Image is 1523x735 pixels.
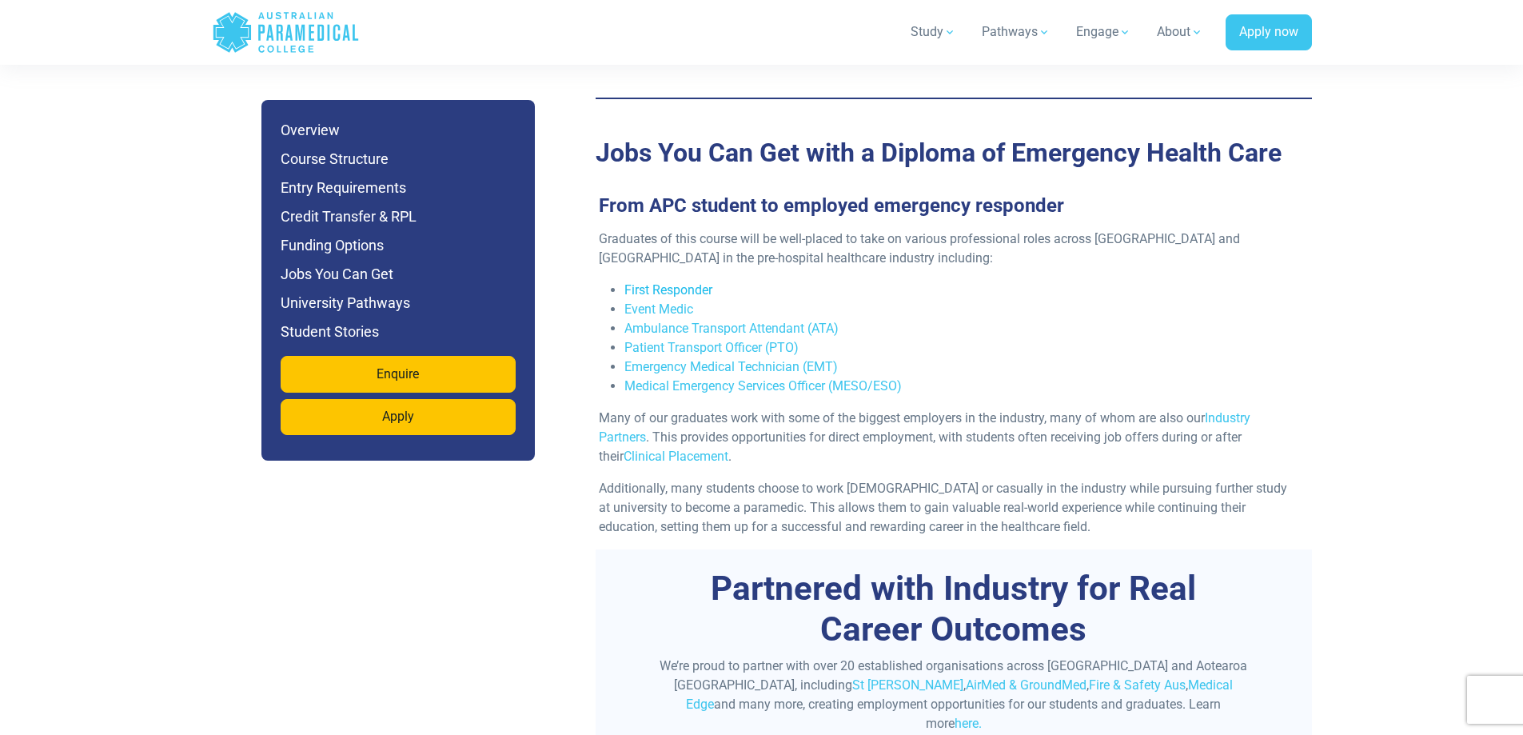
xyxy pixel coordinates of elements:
p: Graduates of this course will be well-placed to take on various professional roles across [GEOGRA... [599,230,1296,268]
a: About [1147,10,1213,54]
h2: Jobs You Can Get [596,138,1312,168]
a: Pathways [972,10,1060,54]
a: First Responder [624,282,712,298]
h3: Partnered with Industry for Real Career Outcomes [657,569,1250,649]
p: Additionally, many students choose to work [DEMOGRAPHIC_DATA] or casually in the industry while p... [599,479,1296,537]
a: Medical Emergency Services Officer (MESO/ESO) [624,378,902,393]
a: Australian Paramedical College [212,6,360,58]
a: Apply now [1226,14,1312,51]
a: Study [901,10,966,54]
a: here. [955,716,982,731]
a: Emergency Medical Technician (EMT) [624,359,838,374]
p: Many of our graduates work with some of the biggest employers in the industry, many of whom are a... [599,409,1296,466]
a: Fire & Safety Aus [1089,677,1186,693]
a: St [PERSON_NAME] [852,677,963,693]
h3: From APC student to employed emergency responder [589,194,1306,218]
p: We’re proud to partner with over 20 established organisations across [GEOGRAPHIC_DATA] and Aotear... [657,657,1250,733]
a: Engage [1066,10,1141,54]
a: Medical Edge [686,677,1233,712]
a: Clinical Placement [624,449,728,464]
a: Ambulance Transport Attendant (ATA) [624,321,839,336]
a: Patient Transport Officer (PTO) [624,340,799,355]
a: AirMed & GroundMed [966,677,1086,693]
a: Event Medic [624,302,693,317]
